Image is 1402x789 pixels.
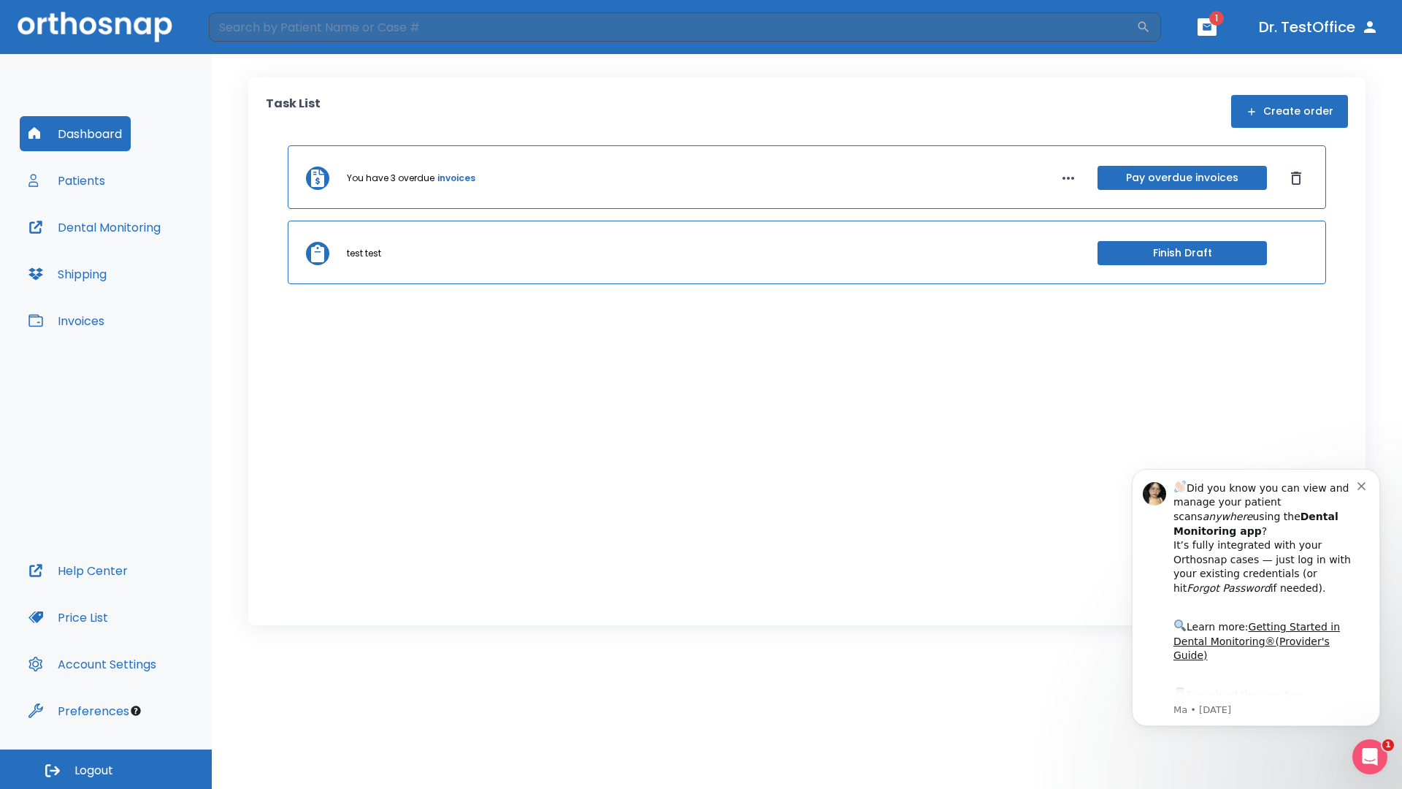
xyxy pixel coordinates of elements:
[209,12,1136,42] input: Search by Patient Name or Case #
[1110,451,1402,782] iframe: Intercom notifications message
[347,247,381,260] p: test test
[1231,95,1348,128] button: Create order
[1382,739,1394,751] span: 1
[1284,167,1308,190] button: Dismiss
[266,95,321,128] p: Task List
[1253,14,1384,40] button: Dr. TestOffice
[20,210,169,245] button: Dental Monitoring
[20,256,115,291] button: Shipping
[20,693,138,728] button: Preferences
[20,647,165,682] button: Account Settings
[18,12,172,42] img: Orthosnap
[74,763,113,779] span: Logout
[20,553,137,588] button: Help Center
[1098,241,1267,265] button: Finish Draft
[437,172,475,185] a: invoices
[20,600,117,635] button: Price List
[20,116,131,151] button: Dashboard
[1098,166,1267,190] button: Pay overdue invoices
[1352,739,1387,774] iframe: Intercom live chat
[20,163,114,198] button: Patients
[129,704,142,717] div: Tooltip anchor
[20,303,113,338] button: Invoices
[347,172,434,185] p: You have 3 overdue
[1209,11,1224,26] span: 1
